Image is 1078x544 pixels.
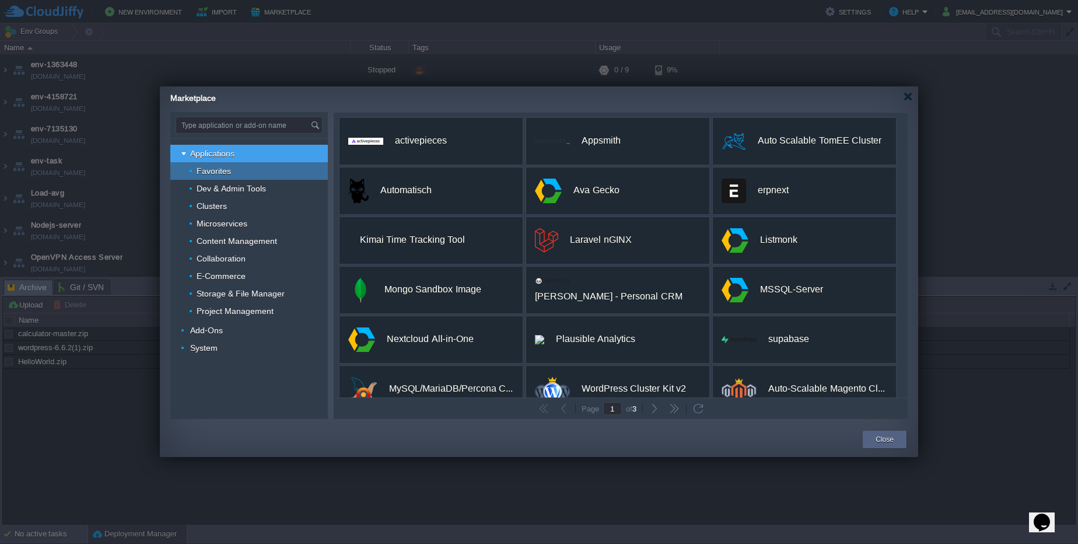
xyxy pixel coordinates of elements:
a: Dev & Admin Tools [195,183,268,194]
img: wp-cluster-kit.svg [535,377,570,401]
iframe: chat widget [1029,497,1066,532]
a: Microservices [195,218,249,229]
div: Kimai Time Tracking Tool [360,228,465,252]
img: mysql-mariadb-percona-logo.png [348,377,377,402]
div: Laravel nGINX [570,228,631,252]
div: erpnext [758,178,789,203]
a: System [189,343,219,353]
div: MySQL/MariaDB/Percona Cluster [389,376,513,401]
a: Content Management [195,236,279,246]
div: Mongo Sandbox Image [384,277,481,302]
img: plausible_logo.png [535,335,544,344]
div: Automatisch [380,178,432,203]
img: 61531b23c347e41e24a8423e_Logo.svg [535,138,570,145]
span: 3 [632,404,636,413]
div: activepieces [395,128,447,153]
a: Collaboration [195,253,247,264]
img: erpnext-logo.png [722,179,746,203]
div: Ava Gecko [573,178,619,203]
img: app.svg [722,278,748,302]
img: app.svg [535,179,562,203]
button: Close [876,434,894,445]
img: mongodb-70x70.png [348,278,373,302]
span: Marketplace [170,93,216,103]
div: Auto-Scalable Magento Cluster v2 [768,376,885,401]
div: MSSQL-Server [760,277,823,302]
img: magento-enterprise-small-v2.png [722,378,757,400]
div: supabase [768,327,809,351]
div: Listmonk [760,228,797,252]
div: Plausible Analytics [556,327,635,351]
div: Nextcloud All-in-One [387,327,474,351]
div: of [622,404,640,413]
div: Page [577,404,603,413]
img: app.svg [348,327,375,352]
a: Favorites [195,166,233,176]
img: logomark.min.svg [535,228,558,253]
img: app.svg [722,228,748,253]
div: [PERSON_NAME] - Personal CRM [535,284,682,309]
a: Add-Ons [189,325,225,336]
img: logo-light.png [722,336,757,343]
img: logo_vertical.png [535,277,570,284]
a: Storage & File Manager [195,288,286,299]
div: Appsmith [582,128,621,153]
a: E-Commerce [195,271,247,281]
img: tomee-logo.png [722,129,746,154]
a: Project Management [195,306,275,316]
img: cat.svg [348,179,369,203]
a: Clusters [195,201,229,211]
div: WordPress Cluster Kit v2 [582,376,686,401]
div: Auto Scalable TomEE Cluster [758,128,881,153]
img: ap-logo.png [348,138,383,145]
a: Applications [189,148,236,159]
